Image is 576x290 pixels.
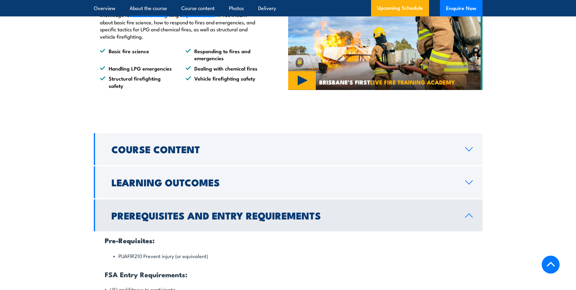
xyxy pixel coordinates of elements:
p: Our Conduct Fire Team Operations training covers essential skills and knowledge for effective fir... [100,4,260,40]
strong: LIVE FIRE TRAINING ACADEMY [370,78,455,86]
a: Learning Outcomes [94,166,482,198]
h3: Pre-Requisites: [105,237,472,244]
li: Responding to fires and emergencies [186,47,260,62]
li: Vehicle firefighting safety [186,75,260,89]
a: Course Content [94,133,482,165]
strong: FSA Entry Requirements: [105,269,187,280]
a: Prerequisites and Entry Requirements [94,199,482,231]
h2: Prerequisites and Entry Requirements [111,211,455,219]
li: Basic fire science [100,47,175,62]
li: PUAFIR210 Prevent injury (or equivalent) [113,252,471,259]
li: Dealing with chemical fires [186,65,260,72]
li: Structural firefighting safety [100,75,175,89]
li: Handling LPG emergencies [100,65,175,72]
h2: Learning Outcomes [111,178,455,186]
span: BRISBANE'S FIRST [319,79,455,85]
h2: Course Content [111,145,455,153]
